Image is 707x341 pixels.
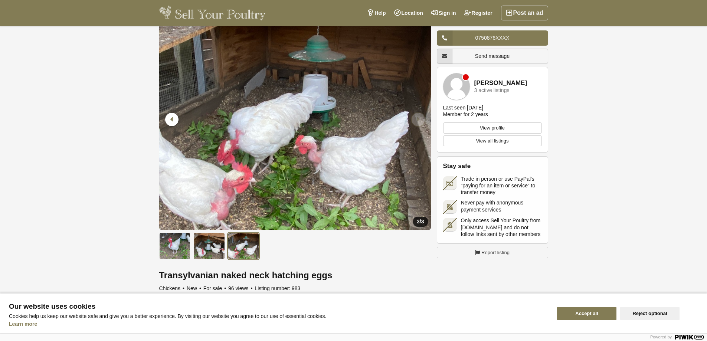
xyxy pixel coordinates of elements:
[159,6,266,20] img: Sell Your Poultry
[501,6,548,20] a: Post an ad
[557,307,616,320] button: Accept all
[417,219,420,224] span: 3
[203,285,227,291] span: For sale
[474,80,527,87] a: [PERSON_NAME]
[159,270,431,280] h1: Transylvanian naked neck hatching eggs
[9,313,548,319] p: Cookies help us keep our website safe and give you a better experience. By visiting our website y...
[9,303,548,310] span: Our website uses cookies
[443,163,542,170] h2: Stay safe
[413,217,428,227] div: /
[443,73,470,100] img: Ehsan Ellahi
[650,335,672,339] span: Powered by
[461,176,542,196] span: Trade in person or use PayPal's “paying for an item or service” to transfer money
[620,307,680,320] button: Reject optional
[443,135,542,147] a: View all listings
[461,217,542,237] span: Only access Sell Your Poultry from [DOMAIN_NAME] and do not follow links sent by other members
[255,285,300,291] span: Listing number: 983
[159,233,191,259] img: Transylvanian naked neck hatching eggs - 1
[463,74,469,80] div: Member is offline
[159,10,431,230] img: Transylvanian naked neck hatching eggs - 3/3
[437,30,548,46] a: 0750876XXXX
[427,6,460,20] a: Sign in
[443,111,488,118] div: Member for 2 years
[159,285,186,291] span: Chickens
[9,321,37,327] a: Learn more
[159,10,431,230] li: 3 / 3
[475,35,510,41] span: 0750876XXXX
[460,6,497,20] a: Register
[390,6,427,20] a: Location
[461,199,542,213] span: Never pay with anonymous payment services
[481,249,510,256] span: Report listing
[421,219,424,224] span: 3
[437,247,548,259] a: Report listing
[437,49,548,64] a: Send message
[228,233,259,259] img: Transylvanian naked neck hatching eggs - 3
[443,104,484,111] div: Last seen [DATE]
[163,110,182,129] div: Previous slide
[475,53,510,59] span: Send message
[187,285,202,291] span: New
[443,122,542,134] a: View profile
[363,6,390,20] a: Help
[408,110,427,129] div: Next slide
[228,285,253,291] span: 96 views
[474,88,510,93] div: 3 active listings
[193,233,225,259] img: Transylvanian naked neck hatching eggs - 2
